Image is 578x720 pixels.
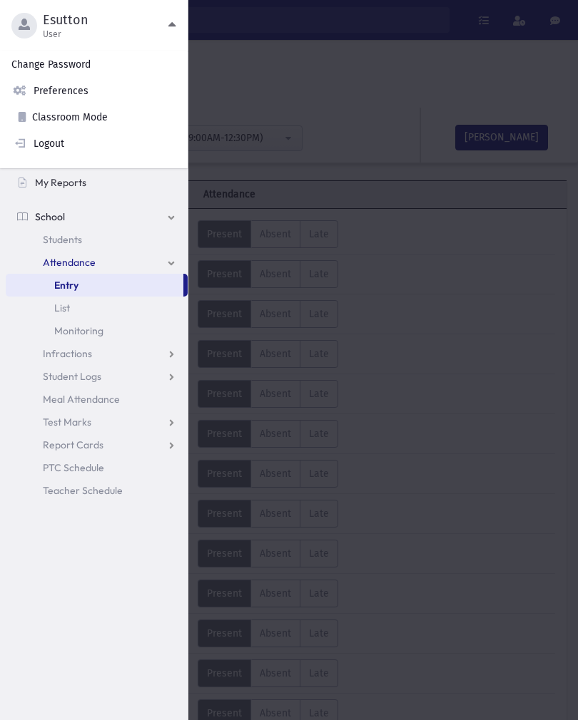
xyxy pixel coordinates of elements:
a: Student Logs [6,365,188,388]
a: Report Cards [6,433,188,456]
span: Report Cards [43,438,103,451]
span: List [54,302,70,314]
a: Teacher Schedule [6,479,188,502]
span: Infractions [43,347,92,360]
span: Student Logs [43,370,101,383]
a: Test Marks [6,411,188,433]
span: Meal Attendance [43,393,120,406]
span: Test Marks [43,416,91,428]
a: Students [6,228,188,251]
a: Entry [6,274,183,297]
a: School [6,205,188,228]
span: Monitoring [54,324,103,337]
span: User [43,29,168,40]
span: Entry [54,279,78,292]
span: PTC Schedule [43,461,104,474]
a: Meal Attendance [6,388,188,411]
span: My Reports [35,176,86,189]
span: Teacher Schedule [43,484,123,497]
a: My Reports [6,171,188,194]
span: School [35,210,65,223]
a: Attendance [6,251,188,274]
span: Esutton [43,11,168,29]
span: Students [43,233,82,246]
a: Infractions [6,342,188,365]
a: Classroom Mode [6,104,193,130]
a: PTC Schedule [6,456,188,479]
a: List [6,297,188,319]
a: Monitoring [6,319,188,342]
span: Attendance [43,256,96,269]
